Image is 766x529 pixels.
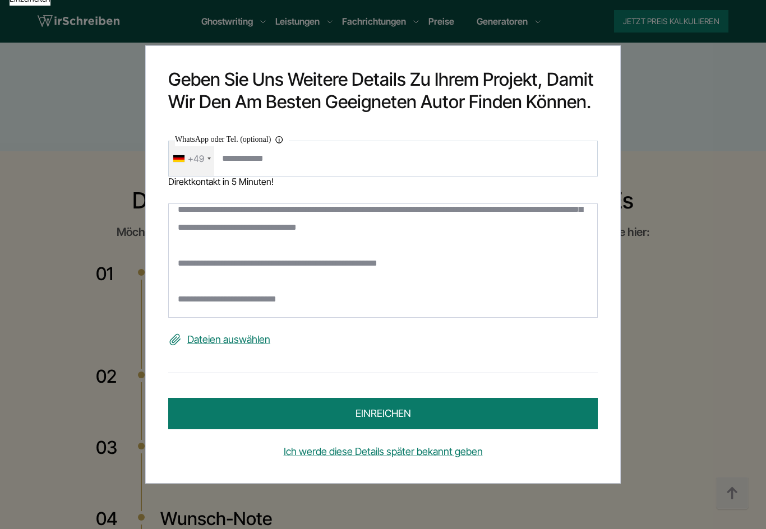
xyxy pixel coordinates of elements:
div: Direktkontakt in 5 Minuten! [168,177,598,187]
label: Dateien auswählen [168,331,598,349]
h2: Geben Sie uns weitere Details zu Ihrem Projekt, damit wir den am besten geeigneten Autor finden k... [168,68,598,113]
label: WhatsApp oder Tel. (optional) [175,133,289,146]
a: Ich werde diese Details später bekannt geben [168,443,598,461]
button: einreichen [168,398,598,429]
div: +49 [188,150,204,168]
div: Telephone country code [169,141,214,176]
